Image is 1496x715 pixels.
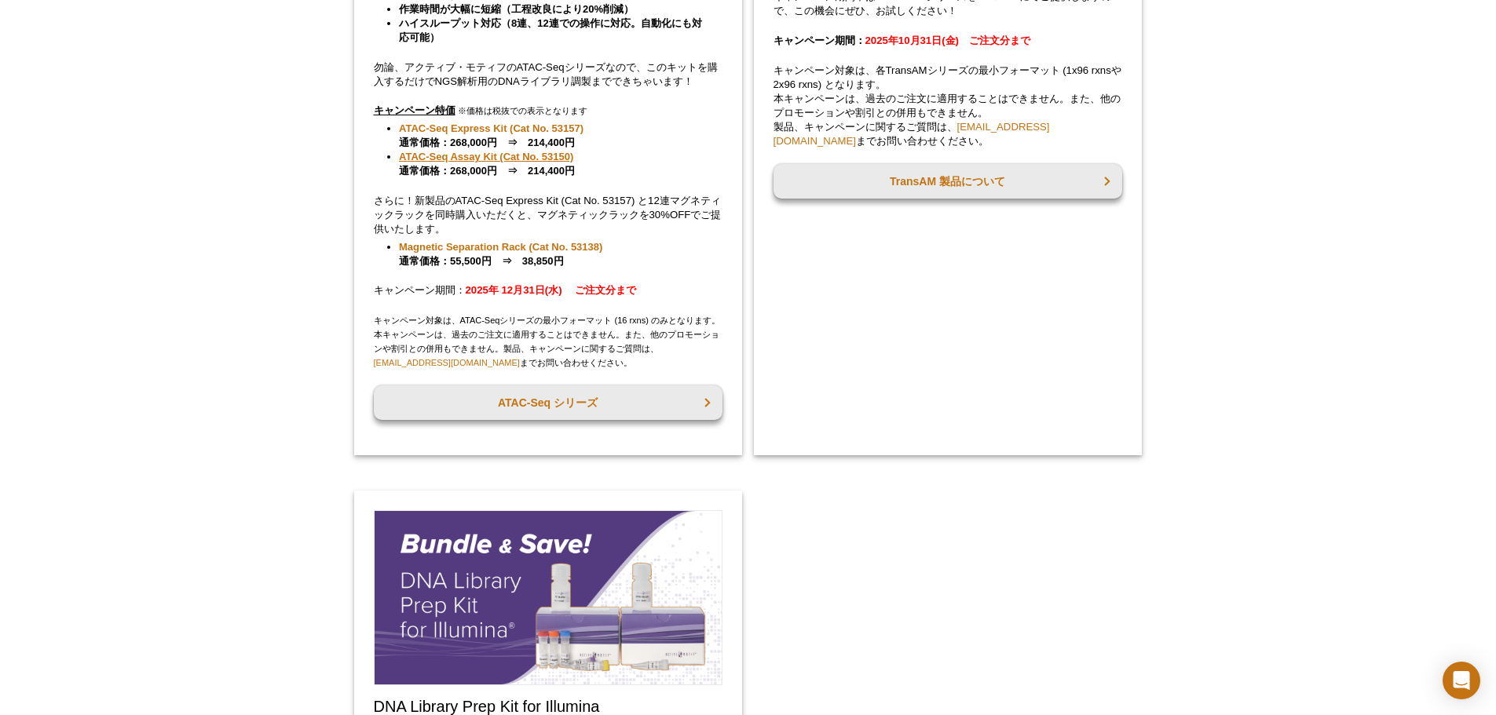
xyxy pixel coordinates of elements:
strong: 通常価格：268,000円 ⇒ 214,400円 [399,151,575,177]
span: キャンペーン対象は、ATAC-Seqシリーズの最小フォーマット (16 rxns) のみとなります。 本キャンペーンは、過去のご注文に適用することはできません。また、他のプロモーションや割引との... [374,316,720,367]
span: 2025年10月31日(金) ご注文分まで [865,35,1030,46]
img: Save on our DNA Library Prep Kit [374,510,722,685]
a: [EMAIL_ADDRESS][DOMAIN_NAME] [774,121,1050,147]
p: 勿論、アクティブ・モティフのATAC-Seqシリーズなので、このキットを購入するだけでNGS解析用のDNAライブラリ調製までできちゃいます！ [374,60,722,89]
a: ATAC-Seq Express Kit (Cat No. 53157) [399,122,583,136]
strong: ハイスループット対応（8連、12連での操作に対応。自動化にも対応可能） [399,17,702,43]
a: [EMAIL_ADDRESS][DOMAIN_NAME] [374,358,520,367]
strong: 作業時間が大幅に短縮（工程改良により20%削減） [399,3,634,15]
p: キャンペーン対象は、各TransAMシリーズの最小フォーマット (1x96 rxnsや2x96 rxns) となります。 本キャンペーンは、過去のご注文に適用することはできません。また、他のプロ... [774,64,1122,148]
span: ※価格は税抜での表示となります [458,106,587,115]
a: TransAM 製品について [774,164,1122,199]
u: キャンペーン特価 [374,104,455,116]
a: ATAC-Seq シリーズ [374,385,722,420]
p: さらに！新製品のATAC-Seq Express Kit (Cat No. 53157) と12連マグネティックラックを同時購入いただくと、マグネティックラックを30%OFFでご提供いたします。 [374,194,722,236]
a: Magnetic Separation Rack (Cat No. 53138) [399,240,602,254]
a: ATAC-Seq Assay Kit (Cat No. 53150) [399,150,573,164]
div: Open Intercom Messenger [1443,662,1480,699]
strong: キャンペーン期間： [774,35,1030,46]
strong: 通常価格：268,000円 ⇒ 214,400円 [399,122,583,148]
p: キャンペーン期間： [374,283,722,297]
strong: 2025年 12月31日(水) ご注文分まで [466,284,637,296]
strong: 通常価格：55,500円 ⇒ 38,850円 [399,241,602,267]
